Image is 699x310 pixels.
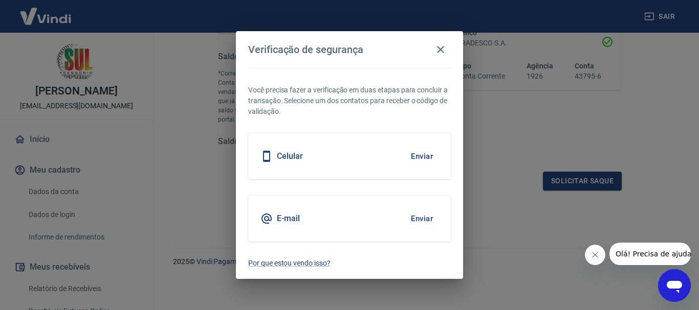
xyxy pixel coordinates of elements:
a: Por que estou vendo isso? [248,258,451,269]
h5: Celular [277,151,303,161]
p: Você precisa fazer a verificação em duas etapas para concluir a transação. Selecione um dos conta... [248,85,451,117]
button: Enviar [405,146,439,167]
iframe: Fechar mensagem [585,245,605,265]
button: Enviar [405,208,439,229]
iframe: Mensagem da empresa [609,243,691,265]
span: Olá! Precisa de ajuda? [6,7,86,15]
h4: Verificação de segurança [248,43,363,56]
h5: E-mail [277,213,300,224]
iframe: Botão para abrir a janela de mensagens [658,269,691,302]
